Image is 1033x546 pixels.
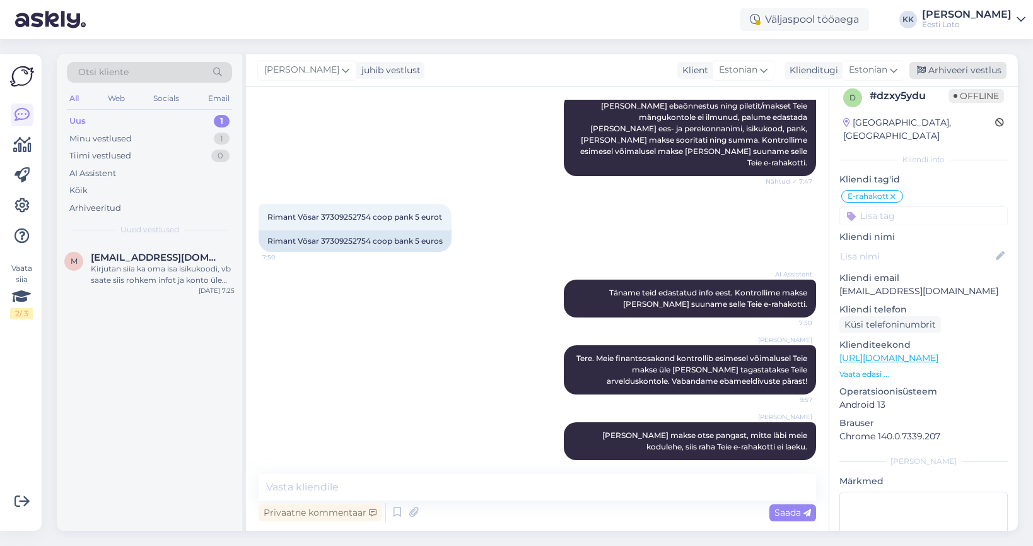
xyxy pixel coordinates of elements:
p: Android 13 [839,398,1008,412]
span: 9:57 [765,395,812,405]
span: [PERSON_NAME] [264,63,339,77]
div: # dzxy5ydu [870,88,948,104]
span: Saada [774,507,811,518]
span: Estonian [719,63,757,77]
span: [PERSON_NAME] ebaõnnestus ning piletit/makset Teie mängukontole ei ilmunud, palume edastada [PERS... [580,101,809,167]
div: Klienditugi [785,64,838,77]
input: Lisa tag [839,206,1008,225]
span: 7:50 [262,252,310,262]
div: 1 [214,133,230,145]
div: Tiimi vestlused [69,150,131,162]
p: Kliendi tag'id [839,173,1008,186]
p: Märkmed [839,475,1008,488]
p: Kliendi telefon [839,303,1008,316]
p: Brauser [839,417,1008,430]
div: Email [206,90,232,107]
p: Kliendi nimi [839,230,1008,244]
span: 7:50 [765,318,812,328]
p: Vaata edasi ... [839,369,1008,380]
div: Eesti Loto [922,20,1012,30]
div: [DATE] 7:25 [199,286,235,295]
span: m [71,256,78,266]
span: [PERSON_NAME] [758,412,812,422]
span: d [849,93,856,102]
div: Vaata siia [10,263,33,319]
div: Kirjutan siia ka oma isa isikukoodi, vb saate siis rohkem infot ja konto üle vaadata- Ülo Ring, 3... [91,263,235,286]
div: AI Assistent [69,167,116,180]
div: Väljaspool tööaega [740,8,869,31]
div: Minu vestlused [69,133,132,145]
p: Operatsioonisüsteem [839,385,1008,398]
div: All [67,90,81,107]
div: 1 [214,115,230,128]
p: Chrome 140.0.7339.207 [839,430,1008,443]
span: [PERSON_NAME] [758,335,812,345]
div: Kõik [69,184,88,197]
div: juhib vestlust [356,64,421,77]
span: 9:59 [765,461,812,470]
span: Otsi kliente [78,66,129,79]
span: merilinring@gmail.com [91,252,222,263]
div: Web [105,90,127,107]
div: KK [899,11,917,28]
div: [PERSON_NAME] [839,456,1008,467]
div: Arhiveeri vestlus [909,62,1007,79]
p: Kliendi email [839,271,1008,285]
a: [URL][DOMAIN_NAME] [839,352,938,364]
p: Klienditeekond [839,338,1008,352]
div: Klient [677,64,708,77]
div: Uus [69,115,86,128]
span: [PERSON_NAME] makse otse pangast, mitte läbi meie kodulehe, siis raha Teie e-rahakotti ei laeku. [602,430,809,451]
span: Nähtud ✓ 7:47 [765,177,812,186]
div: [PERSON_NAME] [922,9,1012,20]
span: Estonian [849,63,887,77]
div: Privaatne kommentaar [259,504,382,521]
div: Kliendi info [839,154,1008,165]
div: 2 / 3 [10,308,33,319]
img: Askly Logo [10,64,34,88]
span: Tere. Meie finantsosakond kontrollib esimesel võimalusel Teie makse üle [PERSON_NAME] tagastataks... [576,353,809,386]
span: Uued vestlused [120,224,179,235]
span: AI Assistent [765,270,812,279]
span: Offline [948,89,1004,103]
a: [PERSON_NAME]Eesti Loto [922,9,1025,30]
div: Socials [151,90,182,107]
div: 0 [211,150,230,162]
div: Küsi telefoninumbrit [839,316,941,333]
span: Täname teid edastatud info eest. Kontrollime makse [PERSON_NAME] suuname selle Teie e-rahakotti. [609,288,809,309]
div: Arhiveeritud [69,202,121,215]
div: Rimant Võsar 37309252754 coop bank 5 euros [259,230,452,252]
span: Rimant Võsar 37309252754 coop pank 5 eurot [267,212,442,222]
input: Lisa nimi [840,249,993,263]
span: E-rahakott [848,193,889,200]
div: [GEOGRAPHIC_DATA], [GEOGRAPHIC_DATA] [843,116,995,143]
p: [EMAIL_ADDRESS][DOMAIN_NAME] [839,285,1008,298]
